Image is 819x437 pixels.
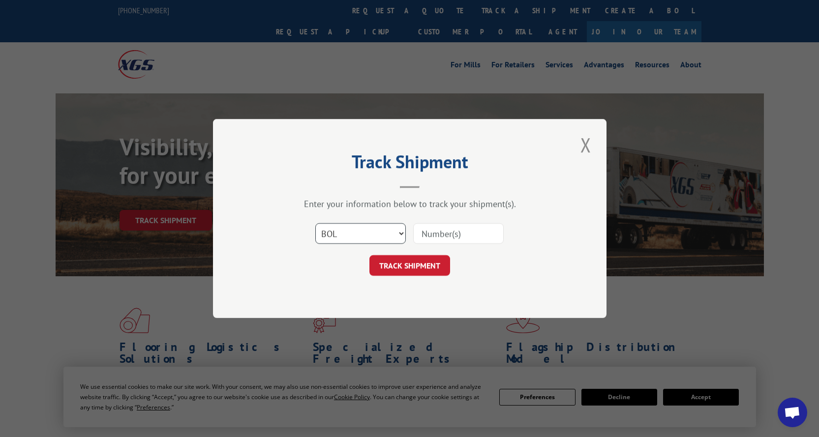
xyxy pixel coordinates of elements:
[413,223,504,244] input: Number(s)
[262,198,557,209] div: Enter your information below to track your shipment(s).
[577,131,594,158] button: Close modal
[369,255,450,276] button: TRACK SHIPMENT
[262,155,557,174] h2: Track Shipment
[778,398,807,427] a: Open chat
